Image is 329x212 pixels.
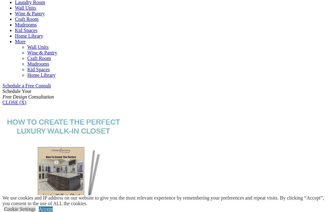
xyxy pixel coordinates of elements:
[15,22,37,27] a: Mudrooms
[27,56,51,61] a: Craft Room
[15,5,36,11] a: Wall Units
[2,100,26,105] a: CLOSE (X)
[2,195,329,206] div: We use cookies and IP address on our website to give you the most relevant experience by remember...
[15,33,43,39] a: Home Library
[2,83,51,88] a: Schedule a Free Consult (opens a dropdown menu)
[39,206,53,212] a: Accept
[15,28,37,33] a: Kid Spaces
[15,39,26,44] a: More menu text will display only on big screen
[15,16,38,22] a: Craft Room
[27,72,56,78] a: Home Library
[27,67,50,72] a: Kid Spaces
[2,89,54,99] span: Schedule Your
[27,50,57,55] a: Wine & Pantry
[27,44,48,50] a: Wall Units
[27,61,49,67] a: Mudrooms
[4,206,36,212] a: Cookie Settings
[15,11,45,16] a: Wine & Pantry
[2,94,54,99] em: Free Design Consultation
